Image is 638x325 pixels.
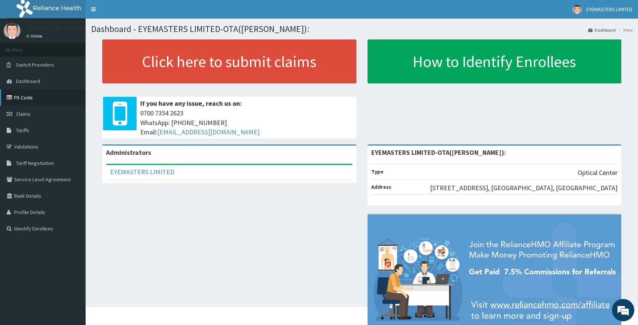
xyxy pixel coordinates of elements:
[16,160,54,166] span: Tariff Negotiation
[371,148,506,157] strong: EYEMASTERS LIMITED-OTA([PERSON_NAME]):
[371,184,391,190] b: Address
[157,128,260,136] a: [EMAIL_ADDRESS][DOMAIN_NAME]
[16,111,31,117] span: Claims
[110,168,174,176] a: EYEMASTERS LIMITED
[91,24,632,34] h1: Dashboard - EYEMASTERS LIMITED-OTA([PERSON_NAME]):
[102,39,356,83] a: Click here to submit claims
[4,22,20,39] img: User Image
[616,27,632,33] li: Here
[140,108,353,137] span: 0700 7354 2623 WhatsApp: [PHONE_NUMBER] Email:
[586,6,632,13] span: EYEMASTERS LIMITED
[26,24,87,31] p: EYEMASTERS LIMITED
[16,127,29,134] span: Tariffs
[16,61,54,68] span: Switch Providers
[106,148,151,157] b: Administrators
[140,99,242,108] b: If you have any issue, reach us on:
[368,39,622,83] a: How to Identify Enrollees
[578,168,618,178] p: Optical Center
[371,168,384,175] b: Type
[16,78,40,85] span: Dashboard
[26,34,44,39] a: Online
[430,183,618,193] p: [STREET_ADDRESS], [GEOGRAPHIC_DATA], [GEOGRAPHIC_DATA]
[588,27,616,33] a: Dashboard
[573,5,582,14] img: User Image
